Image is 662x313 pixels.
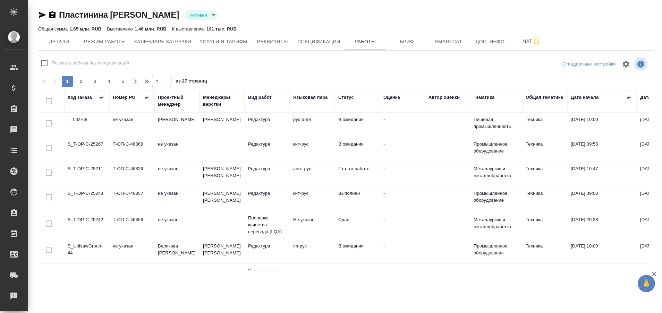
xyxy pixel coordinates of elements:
[90,78,101,85] span: 3
[474,94,494,101] div: Тематика
[59,10,179,19] a: Пластинина [PERSON_NAME]
[248,165,286,172] p: Редактура
[349,37,382,46] span: Работы
[200,239,245,263] td: [PERSON_NAME] [PERSON_NAME]
[522,186,567,211] td: Техника
[522,213,567,237] td: Техника
[200,113,245,137] td: [PERSON_NAME]
[522,266,567,290] td: Техника
[109,137,154,162] td: Т-ОП-С-46868
[103,78,114,85] span: 4
[338,94,354,101] div: Статус
[90,76,101,87] button: 3
[561,59,618,70] div: split button
[567,213,637,237] td: [DATE] 20:38
[474,269,519,283] p: Геология и горное дело
[154,186,200,211] td: не указан
[474,243,519,257] p: Промышленное оборудование
[64,266,109,290] td: S_T-OP-C-25225
[383,166,385,171] a: -
[107,26,135,32] p: Выставлено
[522,162,567,186] td: Техника
[335,239,380,263] td: В ожидании
[640,276,652,291] span: 🙏
[290,239,335,263] td: яп-рус
[64,239,109,263] td: S_UnisawGroup-44
[113,94,135,101] div: Номер PO
[638,275,655,292] button: 🙏
[154,239,200,263] td: Белякова [PERSON_NAME]
[185,10,218,20] div: Активен
[335,213,380,237] td: Сдан
[515,37,549,46] span: Чат
[200,186,245,211] td: [PERSON_NAME] [PERSON_NAME]
[154,213,200,237] td: не указан
[335,113,380,137] td: В ожидании
[103,76,114,87] button: 4
[290,162,335,186] td: англ-рус
[335,186,380,211] td: Выполнен
[48,11,57,19] button: Скопировать ссылку
[567,239,637,263] td: [DATE] 10:00
[154,266,200,290] td: [PERSON_NAME] [PERSON_NAME]
[248,94,272,101] div: Вид работ
[76,76,87,87] button: 2
[297,37,340,46] span: Спецификации
[383,270,385,275] a: -
[290,213,335,237] td: Не указан
[248,215,286,235] p: Проверка качества перевода (LQA)
[522,137,567,162] td: Техника
[109,113,154,137] td: не указан
[176,77,207,87] span: из 27 страниц
[64,162,109,186] td: S_T-OP-C-25211
[567,186,637,211] td: [DATE] 09:00
[76,78,87,85] span: 2
[84,37,126,46] span: Режим работы
[135,26,167,32] p: 1.46 млн. RUB
[109,213,154,237] td: Т-ОП-С-46856
[248,243,286,250] p: Редактура
[383,191,385,196] a: -
[290,266,335,290] td: рус-англ
[474,116,519,130] p: Пищевая промышленность
[248,190,286,197] p: Редактура
[203,94,241,108] div: Менеджеры верстки
[335,162,380,186] td: Готов к работе
[383,217,385,222] a: -
[109,239,154,263] td: не указан
[64,186,109,211] td: S_T-OP-C-25248
[38,11,46,19] button: Скопировать ссылку для ЯМессенджера
[158,94,196,108] div: Проектный менеджер
[290,113,335,137] td: рус-англ
[172,26,206,32] p: К выставлению
[567,113,637,137] td: [DATE] 10:00
[474,37,507,46] span: Доп. инфо
[474,165,519,179] p: Металлургия и металлобработка
[248,267,286,288] p: Постредактура машинного перевода
[52,60,129,67] span: Показать работы без спецификаций
[428,94,460,101] div: Автор оценки
[290,137,335,162] td: кит-рус
[618,56,634,72] span: Настроить таблицу
[567,137,637,162] td: [DATE] 09:55
[206,26,237,32] p: 191 тыс. RUB
[188,12,209,18] button: Активен
[474,216,519,230] p: Металлургия и металлобработка
[474,141,519,155] p: Промышленное оборудование
[248,141,286,148] p: Редактура
[200,162,245,186] td: [PERSON_NAME] [PERSON_NAME]
[567,162,637,186] td: [DATE] 10:47
[571,94,599,101] div: Дата начала
[154,137,200,162] td: не указан
[109,186,154,211] td: Т-ОП-С-46857
[526,94,563,101] div: Общая тематика
[293,94,328,101] div: Языковая пара
[68,94,92,101] div: Код заказа
[474,190,519,204] p: Промышленное оборудование
[200,37,247,46] span: Услуги и тарифы
[69,26,101,32] p: 1.65 млн. RUB
[634,58,649,71] span: Посмотреть информацию
[532,37,541,46] svg: Подписаться
[567,266,637,290] td: [DATE] 19:20
[117,76,128,87] button: 5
